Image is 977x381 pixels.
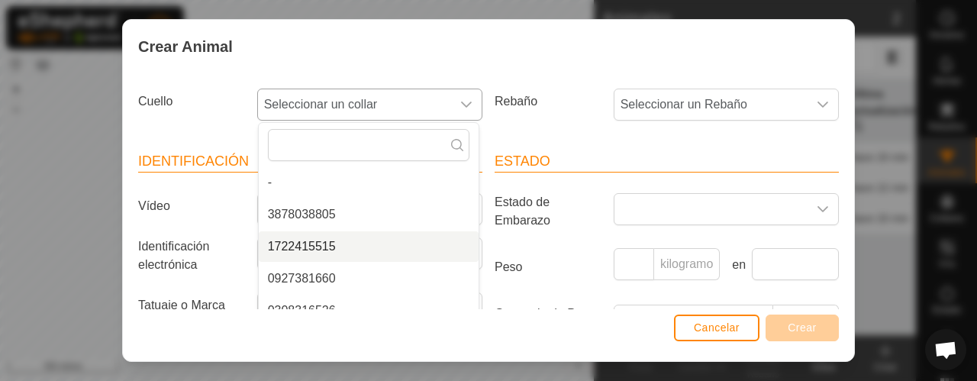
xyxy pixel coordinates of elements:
[138,38,233,55] font: Crear Animal
[732,258,746,271] font: en
[694,321,740,334] font: Cancelar
[259,263,479,294] li: 0927381660
[138,299,225,312] font: Tatuaje o Marca
[925,329,966,370] div: Chat abierto
[268,304,336,317] font: 0308316526
[268,272,336,285] font: 0927381660
[614,89,808,120] span: Seleccionar un Rebaño
[138,95,173,108] font: Cuello
[138,199,170,212] font: Vídeo
[495,95,537,108] font: Rebaño
[495,153,550,169] font: Estado
[259,167,479,326] ul: Lista de opciones
[808,89,838,120] div: disparador desplegable
[259,231,479,262] li: 1722415515
[660,257,713,270] font: kilogramo
[138,153,249,169] font: Identificación
[268,176,272,189] font: -
[621,98,747,111] font: Seleccionar un Rebaño
[259,167,479,198] li: -
[495,260,522,273] font: Peso
[258,89,451,120] span: Seleccionar un collar
[495,307,595,338] font: Ganancia de Peso Diaria Esperada
[268,208,336,221] font: 3878038805
[138,240,209,271] font: Identificación electrónica
[259,199,479,230] li: 3878038805
[495,195,550,227] font: Estado de Embarazo
[808,194,838,224] div: disparador desplegable
[259,295,479,326] li: 0308316526
[264,98,378,111] font: Seleccionar un collar
[268,240,336,253] font: 1722415515
[788,321,817,334] font: Crear
[674,315,759,341] button: Cancelar
[451,89,482,120] div: disparador desplegable
[766,315,839,341] button: Crear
